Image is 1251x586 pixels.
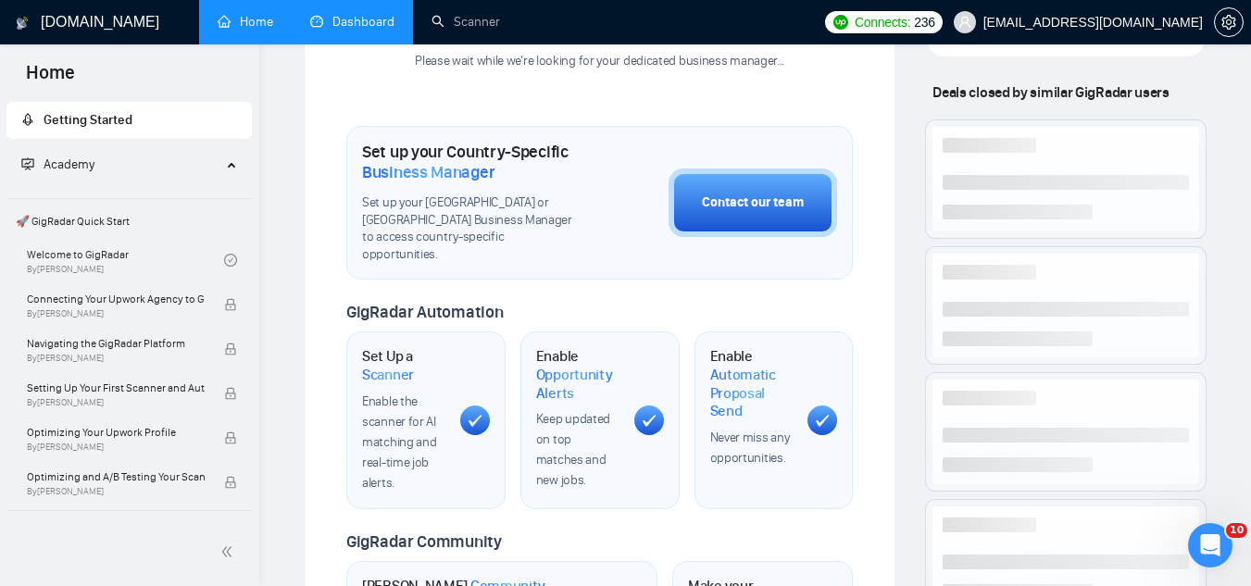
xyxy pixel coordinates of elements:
span: Business Manager [362,162,494,182]
button: setting [1214,7,1244,37]
span: lock [224,476,237,489]
li: Getting Started [6,102,252,139]
span: Never miss any opportunities. [710,430,790,466]
div: Please wait while we're looking for your dedicated business manager... [404,53,795,70]
span: Connecting Your Upwork Agency to GigRadar [27,290,205,308]
span: Navigating the GigRadar Platform [27,334,205,353]
a: Welcome to GigRadarBy[PERSON_NAME] [27,240,224,281]
a: searchScanner [432,14,500,30]
span: Set up your [GEOGRAPHIC_DATA] or [GEOGRAPHIC_DATA] Business Manager to access country-specific op... [362,194,576,265]
iframe: Intercom live chat [1188,523,1232,567]
span: Connects: [855,12,910,32]
span: Scanner [362,366,414,384]
span: By [PERSON_NAME] [27,353,205,364]
span: By [PERSON_NAME] [27,397,205,408]
span: 236 [914,12,934,32]
span: fund-projection-screen [21,157,34,170]
span: Academy [21,156,94,172]
span: Optimizing and A/B Testing Your Scanner for Better Results [27,468,205,486]
span: lock [224,343,237,355]
span: By [PERSON_NAME] [27,308,205,319]
div: Contact our team [702,193,804,213]
span: By [PERSON_NAME] [27,486,205,497]
h1: Enable [536,347,619,402]
a: homeHome [218,14,273,30]
span: Academy [44,156,94,172]
span: Keep updated on top matches and new jobs. [536,411,610,488]
span: Opportunity Alerts [536,366,619,402]
a: dashboardDashboard [310,14,394,30]
button: Contact our team [669,168,837,237]
a: setting [1214,15,1244,30]
span: Home [11,59,90,98]
h1: Set up your Country-Specific [362,142,576,182]
span: By [PERSON_NAME] [27,442,205,453]
span: GigRadar Automation [346,302,503,322]
img: upwork-logo.png [833,15,848,30]
span: 👑 Agency Success with GigRadar [8,515,250,552]
span: double-left [220,542,239,561]
h1: Set Up a [362,347,445,383]
span: user [958,16,971,29]
span: Optimizing Your Upwork Profile [27,423,205,442]
span: lock [224,387,237,400]
span: Getting Started [44,112,132,128]
span: Automatic Proposal Send [710,366,794,420]
img: logo [16,8,29,38]
span: Enable the scanner for AI matching and real-time job alerts. [362,393,436,491]
span: Setting Up Your First Scanner and Auto-Bidder [27,379,205,397]
span: lock [224,431,237,444]
h1: Enable [710,347,794,420]
span: 🚀 GigRadar Quick Start [8,203,250,240]
span: rocket [21,113,34,126]
span: Deals closed by similar GigRadar users [925,76,1176,108]
span: GigRadar Community [346,531,502,552]
span: setting [1215,15,1243,30]
span: 10 [1226,523,1247,538]
span: lock [224,298,237,311]
span: check-circle [224,254,237,267]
